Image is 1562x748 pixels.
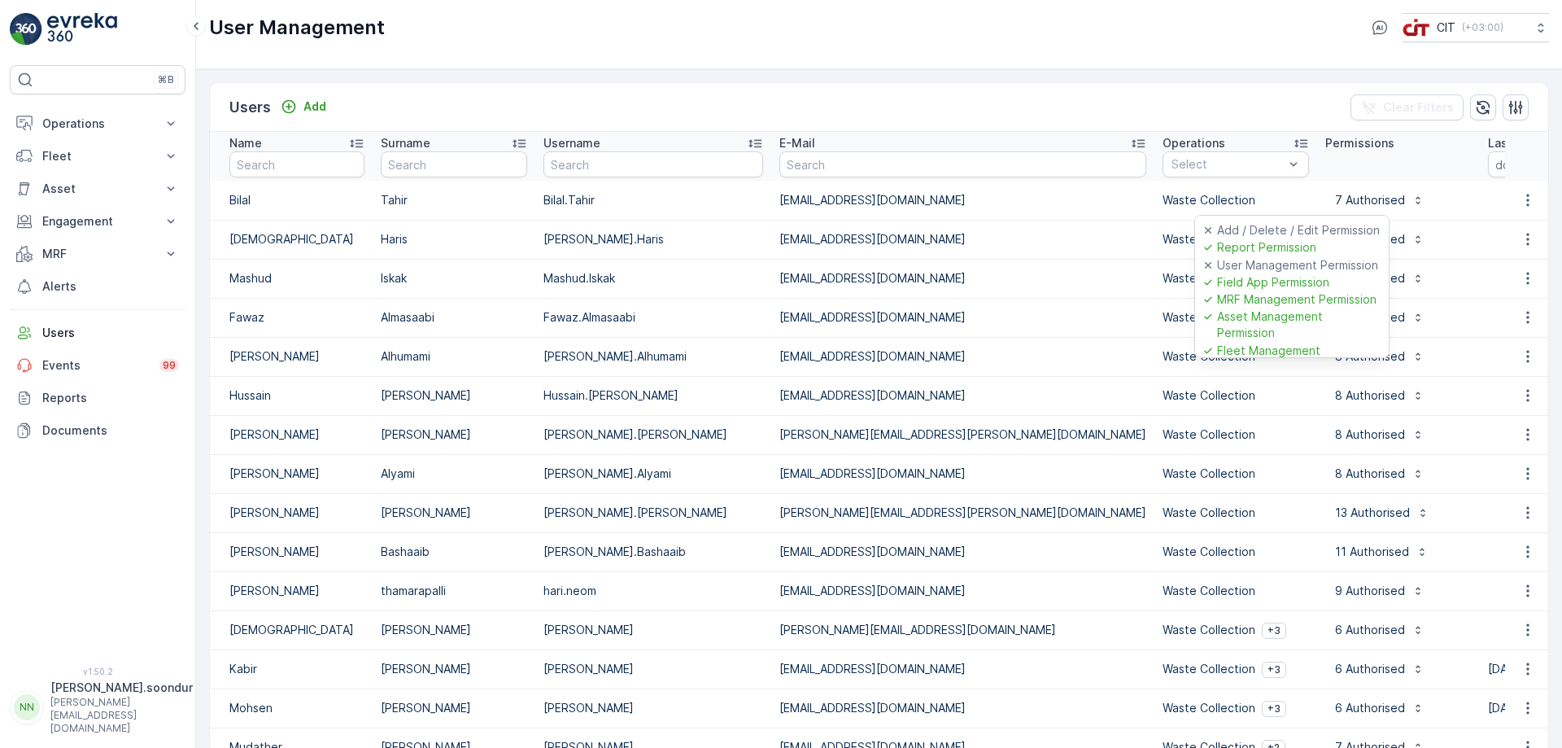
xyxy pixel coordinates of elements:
p: [PERSON_NAME].Alyami [543,466,763,482]
p: Kabir [229,661,364,677]
p: [EMAIL_ADDRESS][DOMAIN_NAME] [779,466,1146,482]
button: Engagement [10,205,185,238]
p: [PERSON_NAME] [381,505,527,521]
p: [PERSON_NAME].[PERSON_NAME] [543,426,763,443]
p: Surname [381,135,430,151]
p: Asset [42,181,153,197]
p: hari.neom [543,583,763,599]
p: [EMAIL_ADDRESS][DOMAIN_NAME] [779,387,1146,404]
button: 6 Authorised [1325,656,1434,682]
p: Field App Permission [1217,274,1329,291]
p: 8 Authorised [1335,466,1405,482]
p: [PERSON_NAME][EMAIL_ADDRESS][PERSON_NAME][DOMAIN_NAME] [779,505,1146,521]
p: [PERSON_NAME] [229,583,364,599]
p: User Management Permission [1217,257,1378,273]
p: 11 Authorised [1335,544,1409,560]
p: Hussain.[PERSON_NAME] [543,387,763,404]
input: Search [381,151,527,177]
button: Fleet [10,140,185,173]
button: 8 Authorised [1325,422,1434,448]
p: Bilal.Tahir [543,192,763,208]
p: Waste Collection [1163,231,1255,247]
p: MRF Management Permission [1217,291,1377,308]
span: +3 [1267,702,1281,715]
p: ( +03:00 ) [1462,21,1503,34]
p: [EMAIL_ADDRESS][DOMAIN_NAME] [779,661,1146,677]
button: CIT(+03:00) [1403,13,1549,42]
p: Mohsen [229,700,364,716]
button: 8 Authorised [1325,461,1434,487]
p: Fawaz.Almasaabi [543,309,763,326]
p: ⌘B [158,73,174,86]
img: logo [10,13,42,46]
p: Users [229,96,271,119]
p: Report Permission [1217,239,1316,256]
p: Waste Collection [1163,192,1255,208]
p: Users [42,325,179,341]
p: 8 Authorised [1335,426,1405,443]
p: [PERSON_NAME].Bashaaib [543,544,763,560]
p: Hussain [229,387,364,404]
p: [PERSON_NAME][EMAIL_ADDRESS][DOMAIN_NAME] [779,622,1146,638]
p: Tahir [381,192,527,208]
p: [EMAIL_ADDRESS][DOMAIN_NAME] [779,192,1146,208]
button: MRF [10,238,185,270]
p: 7 Authorised [1335,192,1405,208]
p: Select [1171,156,1284,173]
p: Operations [42,116,153,132]
p: Alerts [42,278,179,295]
p: Fawaz [229,309,364,326]
p: Alyami [381,466,527,482]
p: 6 Authorised [1335,700,1405,716]
p: Iskak [381,270,527,287]
div: NN [14,694,40,720]
p: thamarapalli [381,583,527,599]
p: [PERSON_NAME].Alhumami [543,348,763,365]
button: 11 Authorised [1325,539,1438,565]
p: Operations [1163,135,1225,151]
p: [PERSON_NAME] [381,700,527,716]
p: Fleet [42,148,153,164]
input: Search [543,151,763,177]
a: Users [10,317,185,349]
p: [EMAIL_ADDRESS][DOMAIN_NAME] [779,309,1146,326]
p: Add / Delete / Edit Permission [1217,222,1380,238]
p: [PERSON_NAME] [381,622,527,638]
a: Documents [10,414,185,447]
p: Bilal [229,192,364,208]
p: Waste Collection [1163,700,1255,716]
p: Waste Collection [1163,661,1255,677]
p: [PERSON_NAME] [229,466,364,482]
button: 6 Authorised [1325,695,1434,721]
p: [PERSON_NAME].[PERSON_NAME] [543,505,763,521]
p: [EMAIL_ADDRESS][DOMAIN_NAME] [779,231,1146,247]
button: 13 Authorised [1325,500,1439,526]
p: Name [229,135,262,151]
p: Almasaabi [381,309,527,326]
span: +3 [1267,624,1281,637]
p: Events [42,357,150,374]
p: Waste Collection [1163,348,1255,365]
p: 6 Authorised [1335,622,1405,638]
p: User Management [209,15,385,41]
button: Clear Filters [1350,94,1464,120]
button: NN[PERSON_NAME].soondur[PERSON_NAME][EMAIL_ADDRESS][DOMAIN_NAME] [10,680,185,735]
p: [PERSON_NAME] [543,700,763,716]
input: Search [229,151,364,177]
p: Waste Collection [1163,270,1255,287]
p: Waste Collection [1163,622,1255,638]
p: [PERSON_NAME] [229,505,364,521]
p: 13 Authorised [1335,505,1410,521]
input: Search [779,151,1146,177]
button: Operations [10,107,185,140]
button: 8 Authorised [1325,383,1434,409]
button: Add [274,97,333,116]
p: [PERSON_NAME] [381,426,527,443]
button: 6 Authorised [1325,617,1434,643]
p: Waste Collection [1163,544,1255,560]
a: Alerts [10,270,185,303]
a: Events99 [10,349,185,382]
p: [EMAIL_ADDRESS][DOMAIN_NAME] [779,544,1146,560]
button: 7 Authorised [1325,187,1434,213]
p: Waste Collection [1163,426,1255,443]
